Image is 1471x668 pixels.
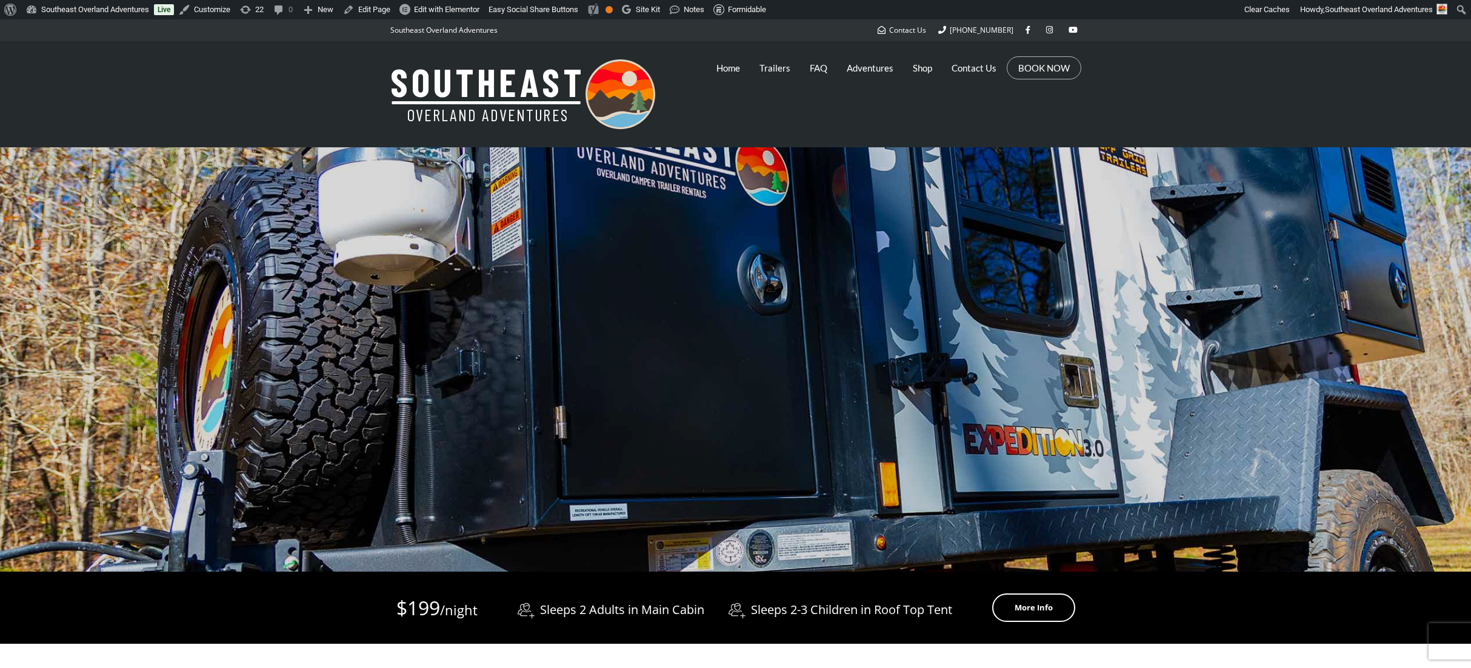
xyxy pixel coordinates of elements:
a: Contact Us [878,25,926,35]
img: Southeast Overland Adventures [390,59,655,129]
span: Contact Us [889,25,926,35]
p: Southeast Overland Adventures [390,22,498,38]
span: Southeast Overland Adventures [1325,5,1433,14]
div: OK [605,6,613,13]
a: Home [716,53,740,83]
a: Contact Us [952,53,996,83]
span: /night [440,601,478,619]
a: FAQ [810,53,827,83]
a: [PHONE_NUMBER] [938,25,1013,35]
span: Sleeps 2 Adults in Main Cabin [540,601,704,618]
span: [PHONE_NUMBER] [950,25,1013,35]
span: Sleeps 2-3 Children in Roof Top Tent [751,601,952,618]
a: Adventures [847,53,893,83]
a: Live [154,4,174,15]
a: Trailers [759,53,790,83]
span: Site Kit [636,5,660,14]
span: Edit with Elementor [414,5,479,14]
a: More Info [992,593,1075,622]
a: Shop [913,53,932,83]
a: BOOK NOW [1018,62,1070,74]
div: $199 [396,594,478,622]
